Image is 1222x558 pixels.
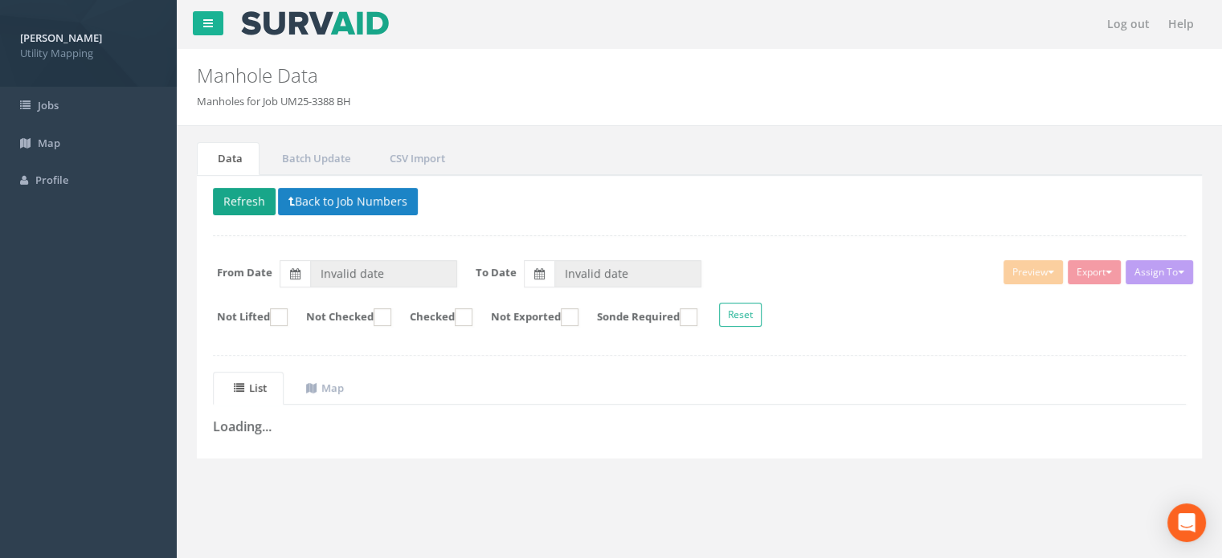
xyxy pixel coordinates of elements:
a: Batch Update [261,142,367,175]
label: To Date [476,265,517,280]
label: Sonde Required [581,308,697,326]
input: To Date [554,260,701,287]
a: List [213,372,284,405]
label: Not Exported [475,308,578,326]
uib-tab-heading: Map [306,381,344,395]
button: Reset [719,303,762,327]
a: Map [285,372,361,405]
button: Export [1068,260,1121,284]
h3: Loading... [213,420,1186,434]
button: Assign To [1126,260,1193,284]
button: Preview [1003,260,1063,284]
a: CSV Import [369,142,462,175]
a: [PERSON_NAME] Utility Mapping [20,26,157,60]
button: Refresh [213,188,276,215]
label: Checked [394,308,472,326]
label: Not Lifted [201,308,288,326]
uib-tab-heading: List [234,381,267,395]
label: Not Checked [290,308,391,326]
span: Profile [35,173,68,187]
span: Jobs [38,98,59,112]
strong: [PERSON_NAME] [20,31,102,45]
input: From Date [310,260,457,287]
a: Data [197,142,260,175]
span: Utility Mapping [20,46,157,61]
span: Map [38,136,60,150]
button: Back to Job Numbers [278,188,418,215]
div: Open Intercom Messenger [1167,503,1206,542]
h2: Manhole Data [197,65,1031,86]
label: From Date [217,265,272,280]
li: Manholes for Job UM25-3388 BH [197,94,351,109]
